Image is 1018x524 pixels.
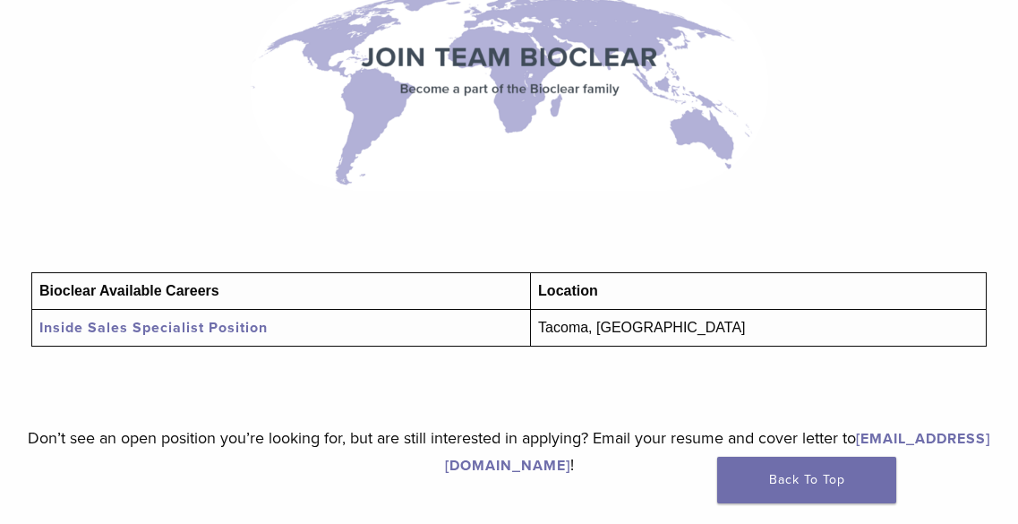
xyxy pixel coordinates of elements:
a: Inside Sales Specialist Position [39,319,268,337]
a: Back To Top [717,457,896,503]
p: Don’t see an open position you’re looking for, but are still interested in applying? Email your r... [13,425,1005,478]
td: Tacoma, [GEOGRAPHIC_DATA] [531,309,987,346]
strong: Location [538,283,598,298]
strong: Bioclear Available Careers [39,283,219,298]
